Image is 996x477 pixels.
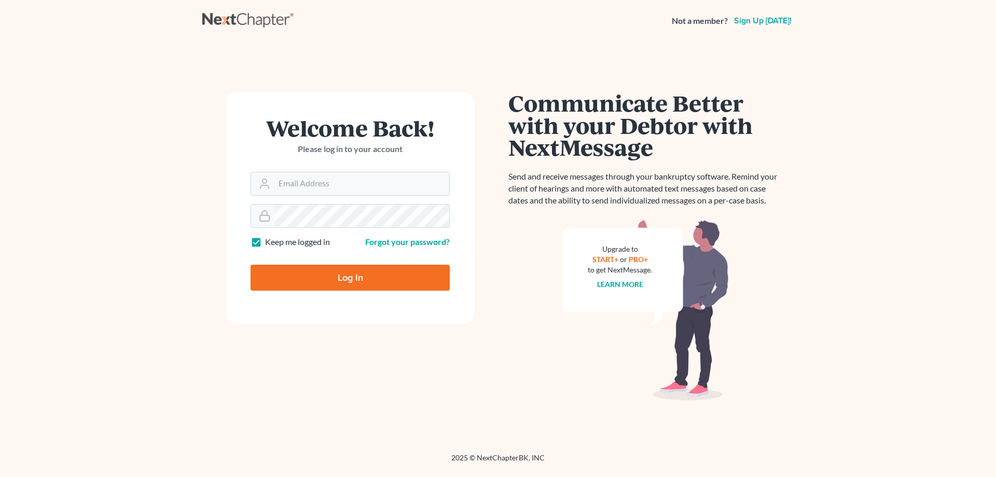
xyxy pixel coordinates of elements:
[597,280,643,289] a: Learn more
[732,17,794,25] a: Sign up [DATE]!
[620,255,627,264] span: or
[251,265,450,291] input: Log In
[251,143,450,155] p: Please log in to your account
[588,265,652,275] div: to get NextMessage.
[274,172,449,195] input: Email Address
[672,15,728,27] strong: Not a member?
[508,92,783,158] h1: Communicate Better with your Debtor with NextMessage
[202,453,794,471] div: 2025 © NextChapterBK, INC
[265,236,330,248] label: Keep me logged in
[592,255,618,264] a: START+
[251,117,450,139] h1: Welcome Back!
[563,219,729,401] img: nextmessage_bg-59042aed3d76b12b5cd301f8e5b87938c9018125f34e5fa2b7a6b67550977c72.svg
[629,255,648,264] a: PRO+
[508,171,783,207] p: Send and receive messages through your bankruptcy software. Remind your client of hearings and mo...
[365,237,450,247] a: Forgot your password?
[588,244,652,254] div: Upgrade to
